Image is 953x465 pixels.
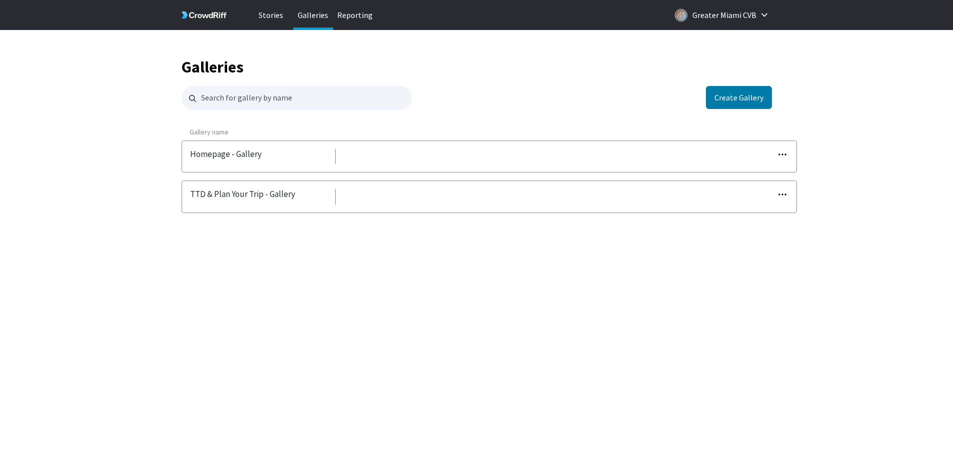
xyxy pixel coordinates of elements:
h1: Galleries [182,60,772,74]
p: Greater Miami CVB [692,7,756,23]
img: Logo for Greater Miami CVB [675,9,687,21]
button: Create Gallery [706,86,772,109]
input: galleries.searchAriaLabel [182,86,412,110]
h5: Gallery name [182,128,336,136]
a: Edit gallery named 'Homepage - Gallery' [190,149,262,159]
a: Edit gallery named 'TTD & Plan Your Trip - Gallery' [190,189,295,199]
